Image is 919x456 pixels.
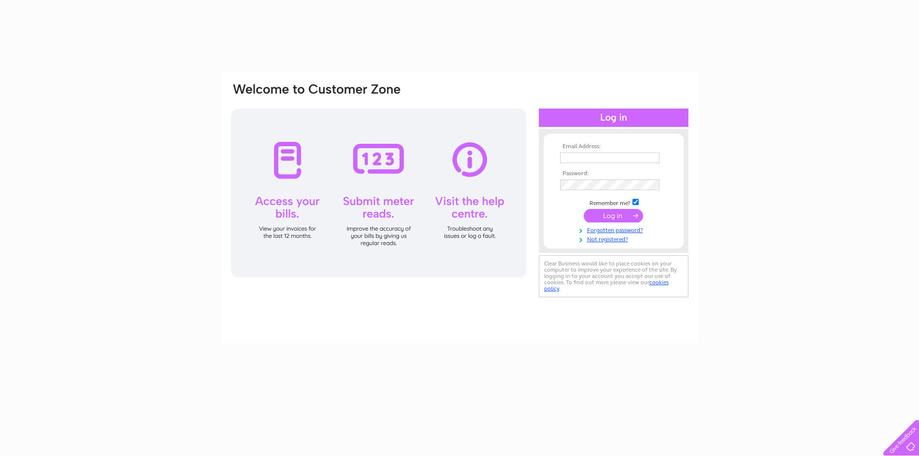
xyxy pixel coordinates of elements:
[558,170,670,177] th: Password:
[539,255,688,297] div: Clear Business would like to place cookies on your computer to improve your experience of the sit...
[560,234,670,243] a: Not registered?
[584,209,643,222] input: Submit
[558,197,670,207] td: Remember me?
[544,279,669,292] a: cookies policy
[558,143,670,150] th: Email Address:
[560,225,670,234] a: Forgotten password?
